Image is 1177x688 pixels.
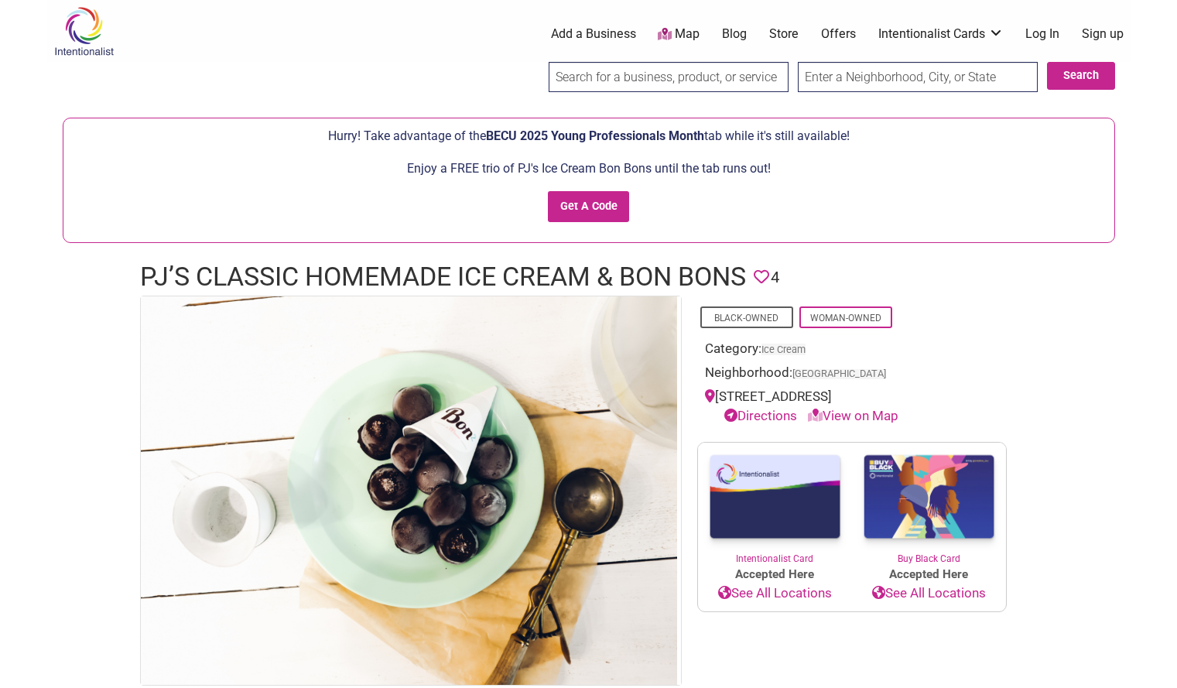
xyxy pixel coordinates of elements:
span: BECU 2025 Young Professionals Month [486,128,704,143]
input: Get A Code [548,191,629,223]
a: Offers [821,26,856,43]
a: Add a Business [551,26,636,43]
span: Accepted Here [852,566,1006,584]
img: Intentionalist Card [698,443,852,552]
a: Directions [724,408,797,423]
span: 4 [771,265,779,289]
img: Buy Black Card [852,443,1006,553]
a: Sign up [1082,26,1124,43]
a: Intentionalist Cards [878,26,1004,43]
input: Enter a Neighborhood, City, or State [798,62,1038,92]
div: Category: [705,339,999,363]
button: Search [1047,62,1115,90]
a: See All Locations [698,584,852,604]
a: Log In [1025,26,1059,43]
a: Blog [722,26,747,43]
img: Intentionalist [47,6,121,56]
input: Search for a business, product, or service [549,62,789,92]
p: Hurry! Take advantage of the tab while it's still available! [71,126,1107,146]
img: PJ's Classic Ice Cream & Bon Bons [141,296,677,684]
h1: PJ’s Classic Homemade Ice Cream & Bon Bons [140,258,746,296]
a: Buy Black Card [852,443,1006,566]
span: Accepted Here [698,566,852,584]
a: Intentionalist Card [698,443,852,566]
a: Woman-Owned [810,313,881,323]
span: [GEOGRAPHIC_DATA] [792,369,886,379]
a: Map [658,26,700,43]
a: Ice Cream [761,344,806,355]
a: See All Locations [852,584,1006,604]
a: View on Map [808,408,898,423]
div: [STREET_ADDRESS] [705,387,999,426]
p: Enjoy a FREE trio of PJ's Ice Cream Bon Bons until the tab runs out! [71,159,1107,179]
a: Black-Owned [714,313,778,323]
div: Neighborhood: [705,363,999,387]
a: Store [769,26,799,43]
